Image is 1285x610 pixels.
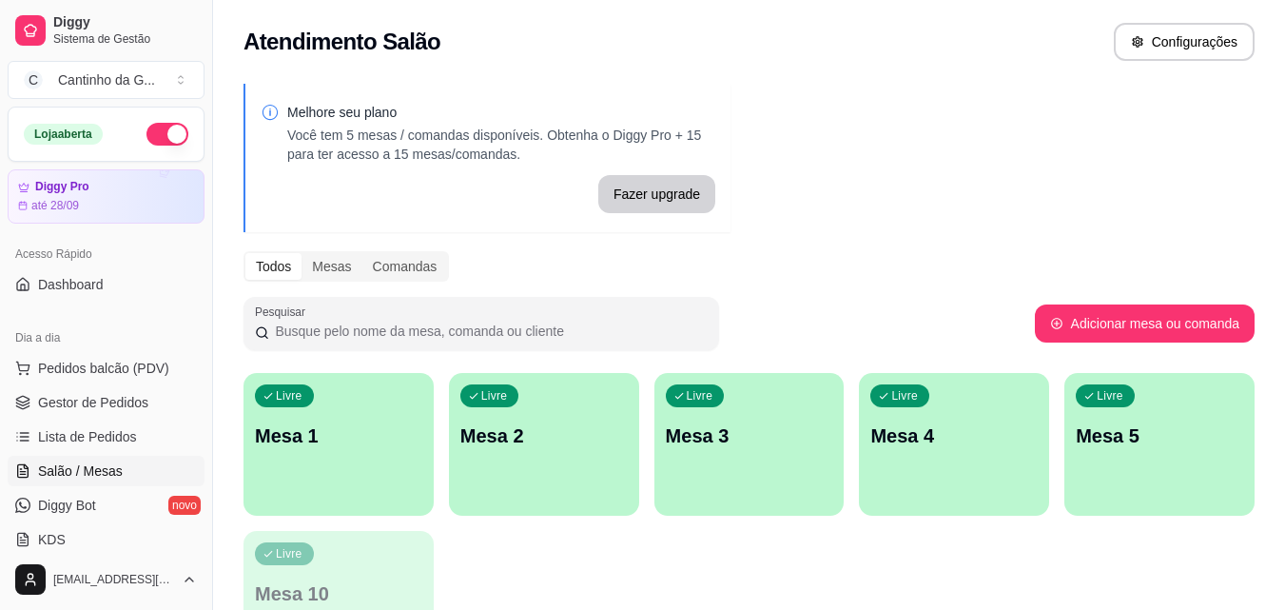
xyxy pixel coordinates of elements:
span: Salão / Mesas [38,462,123,481]
span: [EMAIL_ADDRESS][DOMAIN_NAME] [53,572,174,587]
a: Diggy Botnovo [8,490,204,521]
button: LivreMesa 5 [1064,373,1255,516]
span: KDS [38,530,66,549]
a: DiggySistema de Gestão [8,8,204,53]
div: Cantinho da G ... [58,70,155,89]
button: Alterar Status [146,123,188,146]
div: Comandas [362,253,448,280]
p: Mesa 2 [460,423,628,449]
a: Gestor de Pedidos [8,387,204,418]
p: Melhore seu plano [287,103,715,122]
p: Mesa 5 [1076,423,1243,449]
span: Gestor de Pedidos [38,393,148,412]
button: LivreMesa 3 [654,373,845,516]
div: Dia a dia [8,323,204,353]
p: Mesa 4 [870,423,1038,449]
p: Livre [891,388,918,403]
button: LivreMesa 1 [243,373,434,516]
article: Diggy Pro [35,180,89,194]
button: Pedidos balcão (PDV) [8,353,204,384]
span: C [24,70,43,89]
div: Todos [245,253,302,280]
label: Pesquisar [255,304,312,320]
span: Sistema de Gestão [53,31,197,47]
button: LivreMesa 2 [449,373,639,516]
p: Livre [481,388,508,403]
h2: Atendimento Salão [243,27,440,57]
span: Dashboard [38,275,104,294]
span: Pedidos balcão (PDV) [38,359,169,378]
p: Mesa 10 [255,580,422,607]
a: Salão / Mesas [8,456,204,486]
button: Configurações [1114,23,1255,61]
input: Pesquisar [269,322,708,341]
p: Livre [276,388,302,403]
button: Adicionar mesa ou comanda [1035,305,1255,343]
button: LivreMesa 4 [859,373,1049,516]
p: Mesa 3 [666,423,833,449]
p: Você tem 5 mesas / comandas disponíveis. Obtenha o Diggy Pro + 15 para ter acesso a 15 mesas/coma... [287,126,715,164]
div: Acesso Rápido [8,239,204,269]
div: Mesas [302,253,361,280]
span: Diggy Bot [38,496,96,515]
a: Lista de Pedidos [8,422,204,452]
p: Livre [687,388,713,403]
a: KDS [8,524,204,555]
p: Livre [1097,388,1123,403]
div: Loja aberta [24,124,103,145]
a: Dashboard [8,269,204,300]
article: até 28/09 [31,198,79,213]
button: Select a team [8,61,204,99]
button: [EMAIL_ADDRESS][DOMAIN_NAME] [8,557,204,602]
p: Livre [276,546,302,561]
a: Diggy Proaté 28/09 [8,169,204,224]
button: Fazer upgrade [598,175,715,213]
span: Lista de Pedidos [38,427,137,446]
span: Diggy [53,14,197,31]
p: Mesa 1 [255,423,422,449]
